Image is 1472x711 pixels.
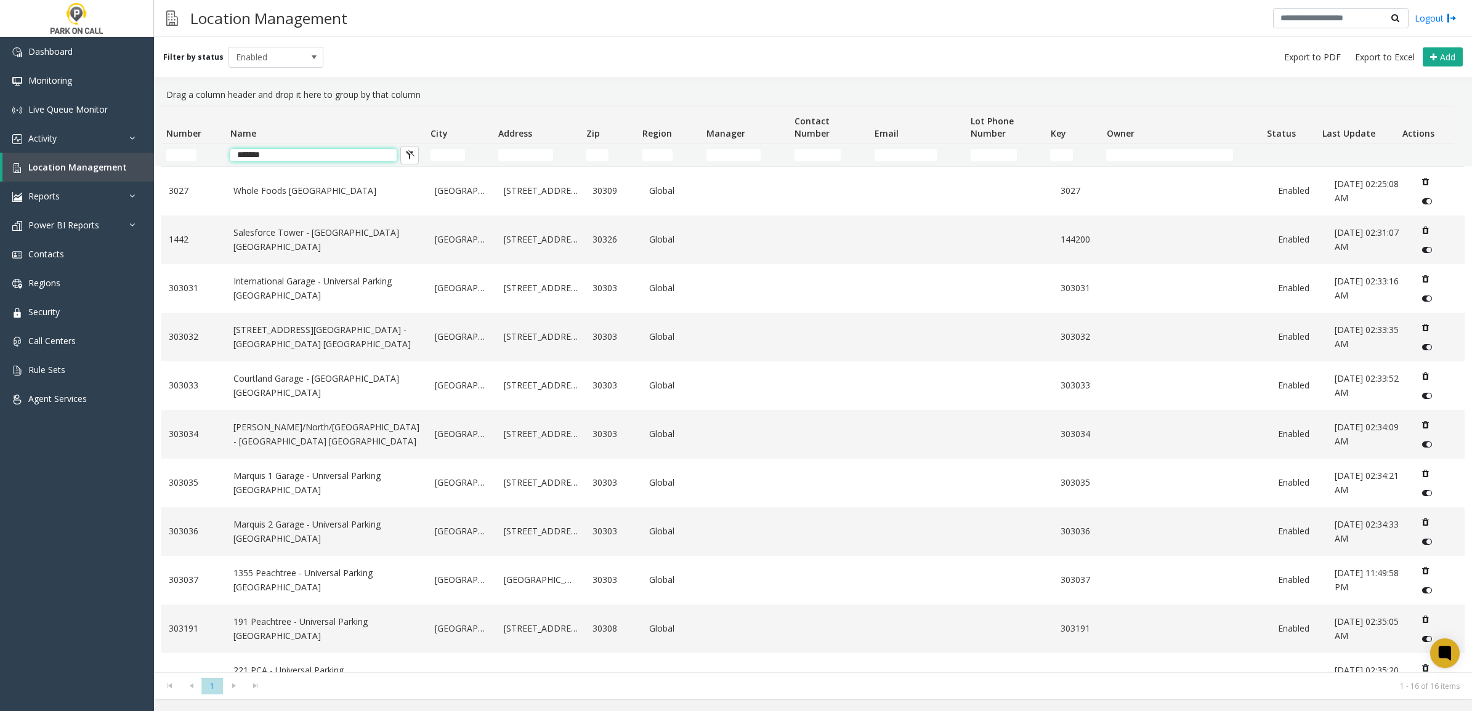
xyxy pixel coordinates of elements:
[1278,379,1320,392] a: Enabled
[12,366,22,376] img: 'icon'
[1335,470,1399,495] span: [DATE] 02:34:21 AM
[795,115,830,139] span: Contact Number
[1335,226,1401,254] a: [DATE] 02:31:07 AM
[1335,275,1401,302] a: [DATE] 02:33:16 AM
[1061,670,1102,684] a: 303221
[1335,227,1399,252] span: [DATE] 02:31:07 AM
[649,476,699,489] a: Global
[1415,629,1438,649] button: Disable
[2,153,154,182] a: Location Management
[971,149,1017,161] input: Lot Phone Number Filter
[166,149,196,161] input: Number Filter
[649,427,699,441] a: Global
[1350,49,1420,66] button: Export to Excel
[435,622,488,635] a: [GEOGRAPHIC_DATA]
[498,149,552,161] input: Address Filter
[273,681,1460,691] kendo-pager-info: 1 - 16 of 16 items
[971,115,1014,139] span: Lot Phone Number
[166,127,201,139] span: Number
[233,469,421,497] a: Marquis 1 Garage - Universal Parking [GEOGRAPHIC_DATA]
[592,281,634,295] a: 30303
[28,161,127,173] span: Location Management
[426,144,493,166] td: City Filter
[1415,337,1438,357] button: Disable
[431,149,465,161] input: City Filter
[1415,658,1435,678] button: Delete
[592,524,634,538] a: 30303
[28,190,60,202] span: Reports
[1415,240,1438,260] button: Disable
[1415,12,1457,25] a: Logout
[230,127,256,139] span: Name
[649,184,699,198] a: Global
[166,3,178,33] img: pageIcon
[169,670,219,684] a: 303221
[592,573,634,587] a: 30303
[12,163,22,173] img: 'icon'
[28,248,64,260] span: Contacts
[1335,566,1401,594] a: [DATE] 11:49:58 PM
[649,573,699,587] a: Global
[435,281,488,295] a: [GEOGRAPHIC_DATA]
[435,330,488,343] a: [GEOGRAPHIC_DATA]
[233,323,421,351] a: [STREET_ADDRESS][GEOGRAPHIC_DATA] - [GEOGRAPHIC_DATA] [GEOGRAPHIC_DATA]
[233,518,421,545] a: Marquis 2 Garage - Universal Parking [GEOGRAPHIC_DATA]
[1335,275,1399,300] span: [DATE] 02:33:16 AM
[1335,372,1401,400] a: [DATE] 02:33:52 AM
[233,664,421,691] a: 221 PCA - Universal Parking [GEOGRAPHIC_DATA]
[586,127,600,139] span: Zip
[233,372,421,400] a: Courtland Garage - [GEOGRAPHIC_DATA] [GEOGRAPHIC_DATA]
[504,670,578,684] a: [STREET_ADDRESS]
[431,127,448,139] span: City
[169,524,219,538] a: 303036
[592,233,634,246] a: 30326
[1061,281,1102,295] a: 303031
[637,144,702,166] td: Region Filter
[1415,415,1435,435] button: Delete
[1278,184,1320,198] a: Enabled
[1440,51,1455,63] span: Add
[1415,464,1435,483] button: Delete
[12,192,22,202] img: 'icon'
[435,233,488,246] a: [GEOGRAPHIC_DATA]
[1278,573,1320,587] a: Enabled
[12,76,22,86] img: 'icon'
[1335,469,1401,497] a: [DATE] 02:34:21 AM
[1415,532,1438,552] button: Disable
[1278,670,1320,684] a: Enabled
[1061,427,1102,441] a: 303034
[28,103,108,115] span: Live Queue Monitor
[592,330,634,343] a: 30303
[1335,518,1399,544] span: [DATE] 02:34:33 AM
[12,105,22,115] img: 'icon'
[230,149,397,161] input: Name Filter
[1397,107,1454,144] th: Actions
[1335,178,1399,203] span: [DATE] 02:25:08 AM
[493,144,581,166] td: Address Filter
[1045,144,1101,166] td: Key Filter
[504,622,578,635] a: [STREET_ADDRESS]
[1415,483,1438,503] button: Disable
[504,427,578,441] a: [STREET_ADDRESS]
[966,144,1046,166] td: Lot Phone Number Filter
[28,219,99,231] span: Power BI Reports
[169,379,219,392] a: 303033
[649,379,699,392] a: Global
[435,524,488,538] a: [GEOGRAPHIC_DATA]
[169,622,219,635] a: 303191
[504,330,578,343] a: [STREET_ADDRESS]
[201,678,223,694] span: Page 1
[1335,664,1401,691] a: [DATE] 02:35:20 AM
[642,127,672,139] span: Region
[592,427,634,441] a: 30303
[1415,609,1435,629] button: Delete
[795,149,841,161] input: Contact Number Filter
[1415,512,1435,532] button: Delete
[1415,172,1435,191] button: Delete
[1415,289,1438,308] button: Disable
[1355,51,1415,63] span: Export to Excel
[649,330,699,343] a: Global
[184,3,354,33] h3: Location Management
[1335,518,1401,545] a: [DATE] 02:34:33 AM
[1335,421,1399,446] span: [DATE] 02:34:09 AM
